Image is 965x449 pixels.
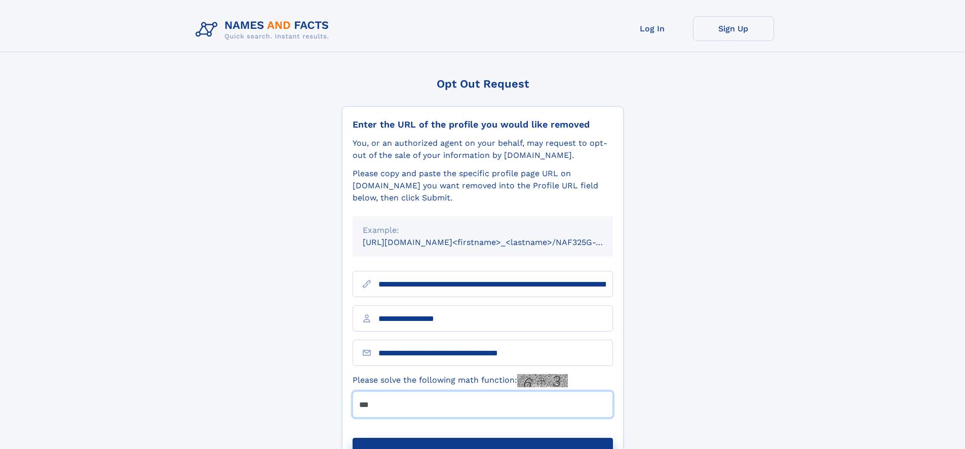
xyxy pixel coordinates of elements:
[612,16,693,41] a: Log In
[363,224,603,236] div: Example:
[363,237,632,247] small: [URL][DOMAIN_NAME]<firstname>_<lastname>/NAF325G-xxxxxxxx
[191,16,337,44] img: Logo Names and Facts
[342,77,624,90] div: Opt Out Request
[353,374,568,387] label: Please solve the following math function:
[693,16,774,41] a: Sign Up
[353,119,613,130] div: Enter the URL of the profile you would like removed
[353,168,613,204] div: Please copy and paste the specific profile page URL on [DOMAIN_NAME] you want removed into the Pr...
[353,137,613,161] div: You, or an authorized agent on your behalf, may request to opt-out of the sale of your informatio...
